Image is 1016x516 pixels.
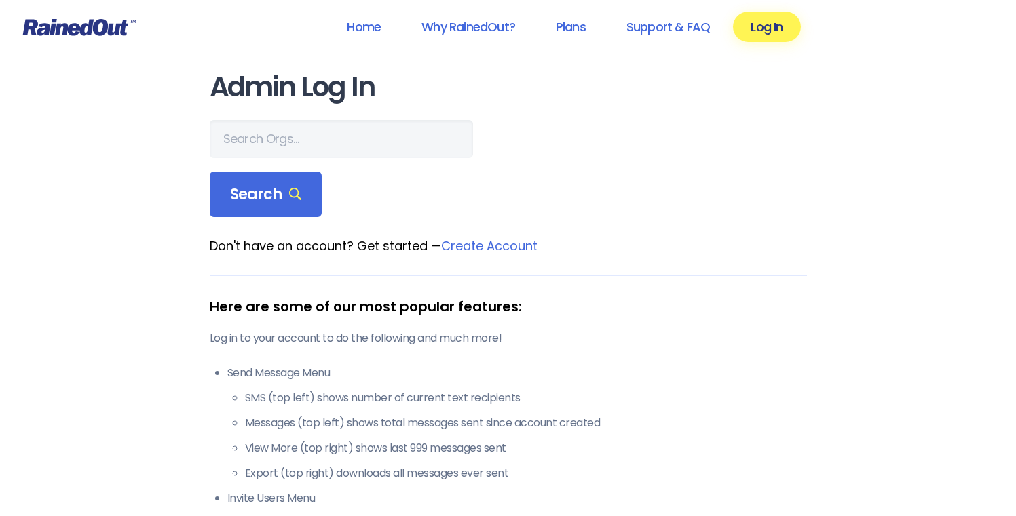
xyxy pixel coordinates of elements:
a: Why RainedOut? [404,12,533,42]
div: Here are some of our most popular features: [210,296,807,317]
span: Search [230,185,302,204]
a: Support & FAQ [609,12,728,42]
a: Log In [733,12,800,42]
div: Search [210,172,322,218]
h1: Admin Log In [210,72,807,102]
li: Messages (top left) shows total messages sent since account created [245,415,807,431]
input: Search Orgs… [210,120,473,158]
li: SMS (top left) shows number of current text recipients [245,390,807,406]
p: Log in to your account to do the following and much more! [210,330,807,346]
li: Send Message Menu [227,365,807,481]
li: View More (top right) shows last 999 messages sent [245,440,807,456]
a: Create Account [441,237,538,254]
a: Home [329,12,398,42]
a: Plans [538,12,603,42]
li: Export (top right) downloads all messages ever sent [245,465,807,481]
